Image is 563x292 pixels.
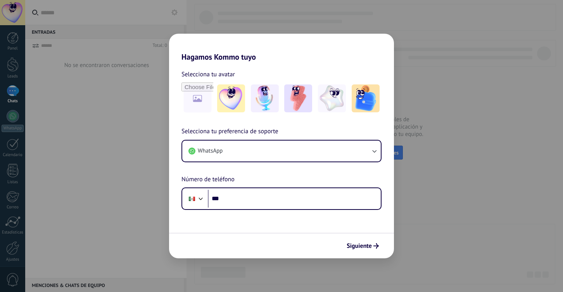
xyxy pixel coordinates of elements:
span: WhatsApp [198,147,223,155]
span: Selecciona tu preferencia de soporte [181,127,278,137]
img: -4.jpeg [318,84,346,112]
img: -3.jpeg [284,84,312,112]
span: Selecciona tu avatar [181,69,235,79]
span: Número de teléfono [181,175,235,185]
img: -5.jpeg [352,84,380,112]
h2: Hagamos Kommo tuyo [169,34,394,62]
div: Mexico: + 52 [185,191,199,207]
img: -2.jpeg [251,84,279,112]
img: -1.jpeg [217,84,245,112]
button: Siguiente [343,239,382,252]
span: Siguiente [347,243,372,249]
button: WhatsApp [182,141,381,161]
